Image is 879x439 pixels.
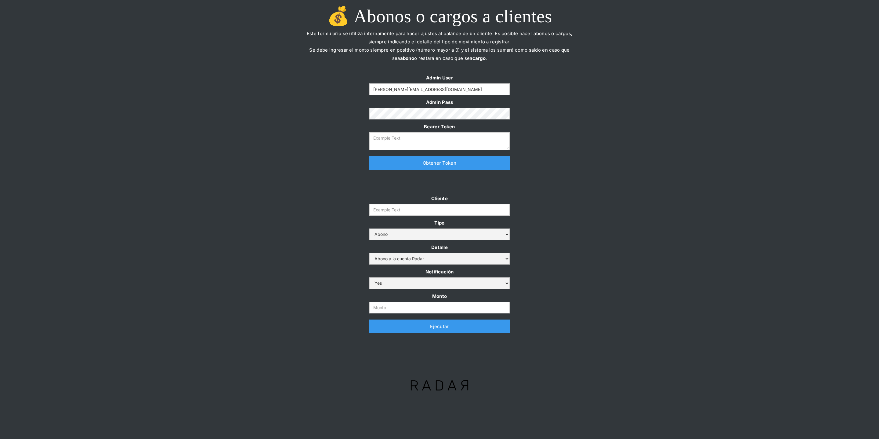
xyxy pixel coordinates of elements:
[369,268,510,276] label: Notificación
[369,243,510,251] label: Detalle
[369,83,510,95] input: Example Text
[472,55,486,61] strong: cargo
[369,194,510,313] form: Form
[400,55,414,61] strong: abono
[369,74,510,150] form: Form
[369,219,510,227] label: Tipo
[369,320,510,333] a: Ejecutar
[369,156,510,170] a: Obtener Token
[369,302,510,313] input: Monto
[302,29,577,71] p: Este formulario se utiliza internamente para hacer ajustes al balance de un cliente. Es posible h...
[369,98,510,106] label: Admin Pass
[369,74,510,82] label: Admin User
[302,6,577,26] h1: 💰 Abonos o cargos a clientes
[369,194,510,203] label: Cliente
[369,123,510,131] label: Bearer Token
[369,204,510,216] input: Example Text
[369,292,510,300] label: Monto
[400,370,478,401] img: Logo Radar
